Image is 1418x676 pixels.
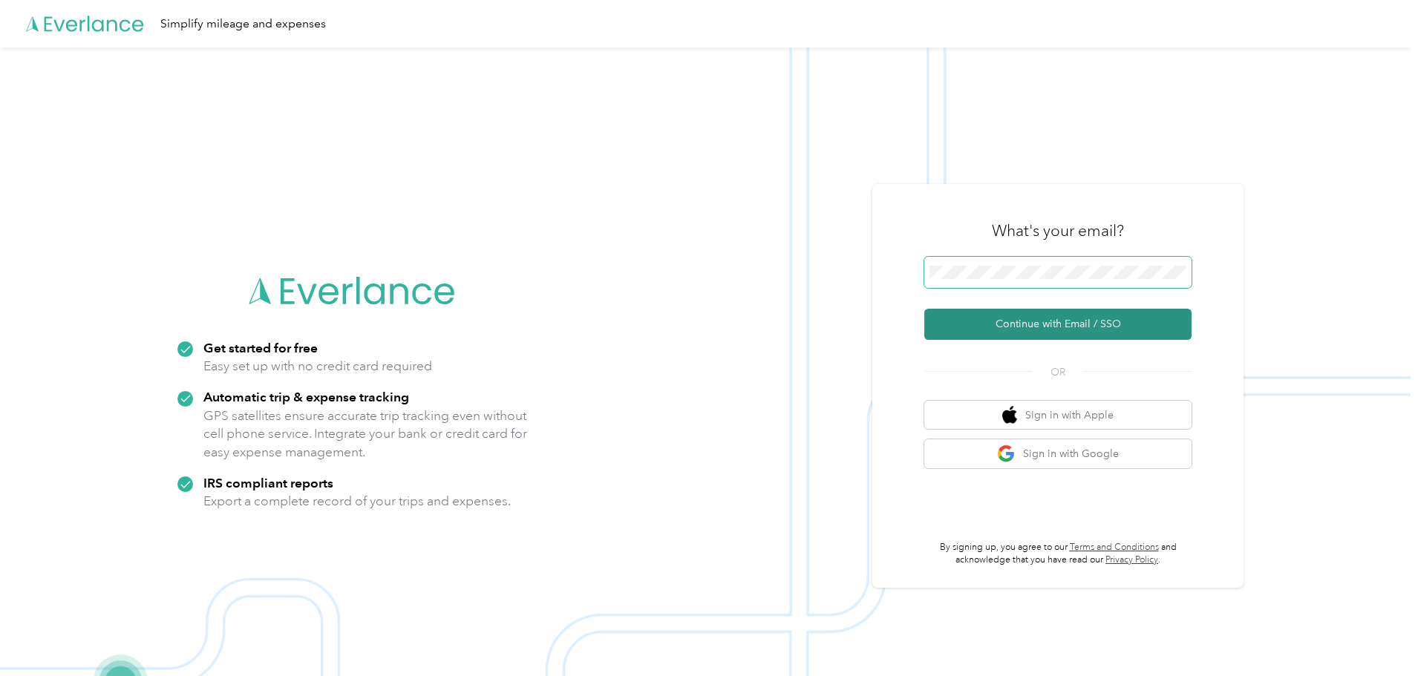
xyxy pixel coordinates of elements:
[1070,542,1159,553] a: Terms and Conditions
[997,444,1016,463] img: google logo
[924,439,1192,468] button: google logoSign in with Google
[1105,554,1158,565] a: Privacy Policy
[992,220,1124,241] h3: What's your email?
[203,357,432,375] p: Easy set up with no credit card required
[924,309,1192,340] button: Continue with Email / SSO
[924,541,1192,567] p: By signing up, you agree to our and acknowledge that you have read our .
[924,401,1192,430] button: apple logoSign in with Apple
[203,340,318,355] strong: Get started for free
[203,389,409,404] strong: Automatic trip & expense tracking
[1002,406,1017,424] img: apple logo
[203,492,511,511] p: Export a complete record of your trips and expenses.
[203,475,333,490] strong: IRS compliant reports
[160,15,326,33] div: Simplify mileage and expenses
[203,407,528,462] p: GPS satellites ensure accurate trip tracking even without cell phone service. Integrate your bank...
[1032,364,1084,380] span: OR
